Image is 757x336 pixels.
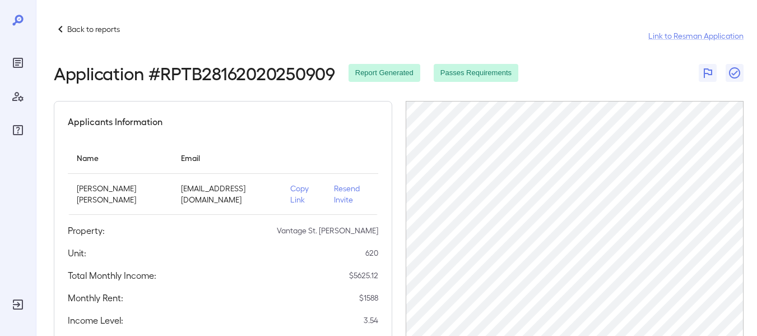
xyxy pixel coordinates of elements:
div: Log Out [9,296,27,314]
h5: Unit: [68,246,86,260]
div: Manage Users [9,88,27,105]
h5: Monthly Rent: [68,291,123,305]
p: [PERSON_NAME] [PERSON_NAME] [77,183,163,205]
p: Vantage St. [PERSON_NAME] [277,225,378,236]
th: Name [68,142,172,174]
th: Email [172,142,281,174]
h5: Total Monthly Income: [68,269,156,282]
div: FAQ [9,121,27,139]
span: Report Generated [349,68,420,79]
h2: Application # RPTB28162020250909 [54,63,335,83]
h5: Income Level: [68,314,123,327]
p: [EMAIL_ADDRESS][DOMAIN_NAME] [181,183,272,205]
span: Passes Requirements [434,68,518,79]
p: 620 [365,247,378,259]
p: $ 5625.12 [349,270,378,281]
table: simple table [68,142,378,215]
div: Reports [9,54,27,72]
p: $ 1588 [359,292,378,303]
p: Resend Invite [334,183,369,205]
h5: Applicants Information [68,115,162,128]
h5: Property: [68,224,105,237]
a: Link to Resman Application [648,30,744,42]
p: Copy Link [290,183,316,205]
button: Close Report [726,64,744,82]
p: Back to reports [67,24,120,35]
button: Flag Report [699,64,717,82]
p: 3.54 [364,315,378,326]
